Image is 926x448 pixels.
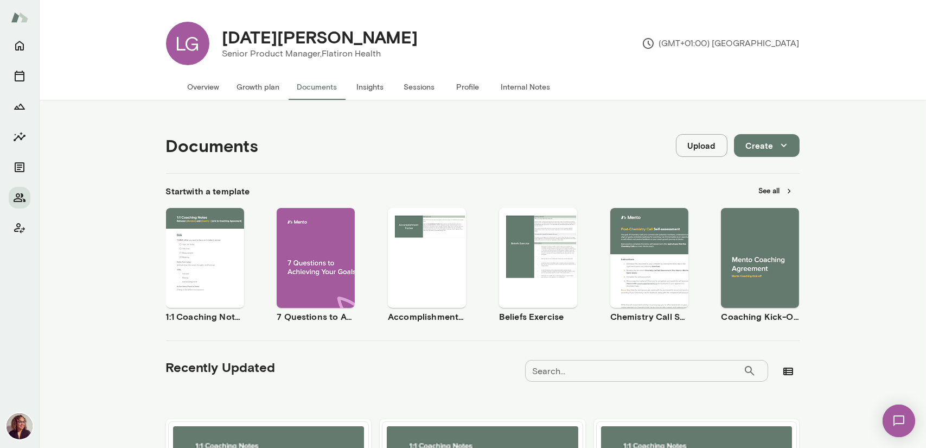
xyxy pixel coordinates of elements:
h6: Start with a template [166,185,250,198]
div: LG [166,22,209,65]
button: Create [734,134,800,157]
button: See all [752,182,800,199]
h6: 7 Questions to Achieving Your Goals [277,310,355,323]
button: Growth plan [228,74,289,100]
h4: [DATE][PERSON_NAME] [222,27,418,47]
h5: Recently Updated [166,358,276,376]
button: Sessions [395,74,444,100]
button: Documents [289,74,346,100]
button: Internal Notes [493,74,559,100]
h4: Documents [166,135,259,156]
h6: Accomplishment Tracker [388,310,466,323]
img: Mento [11,7,28,28]
h6: Beliefs Exercise [499,310,577,323]
h6: Coaching Kick-Off | Coaching Agreement [721,310,799,323]
button: Overview [179,74,228,100]
h6: Chemistry Call Self-Assessment [Coaches only] [610,310,688,323]
button: Members [9,187,30,209]
button: Client app [9,217,30,239]
button: Sessions [9,65,30,87]
button: Home [9,35,30,56]
p: (GMT+01:00) [GEOGRAPHIC_DATA] [642,37,800,50]
button: Upload [676,134,727,157]
button: Profile [444,74,493,100]
button: Documents [9,156,30,178]
button: Insights [9,126,30,148]
p: Senior Product Manager, Flatiron Health [222,47,418,60]
button: Insights [346,74,395,100]
h6: 1:1 Coaching Notes [166,310,244,323]
button: Growth Plan [9,96,30,117]
img: Safaa Khairalla [7,413,33,439]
